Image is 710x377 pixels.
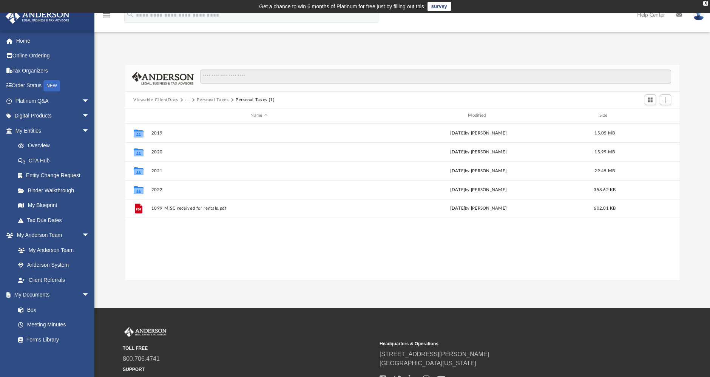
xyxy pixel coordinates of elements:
span: 29.45 MB [594,168,615,173]
a: Order StatusNEW [5,78,101,94]
a: My Anderson Team [11,243,93,258]
div: NEW [43,80,60,91]
a: Client Referrals [11,272,97,287]
a: 800.706.4741 [123,355,160,362]
a: Forms Library [11,332,93,347]
button: 2022 [151,187,367,192]
a: [GEOGRAPHIC_DATA][US_STATE] [380,360,476,366]
span: arrow_drop_down [82,108,97,124]
div: Modified [370,112,586,119]
button: Viewable-ClientDocs [133,97,178,104]
a: My Documentsarrow_drop_down [5,287,97,303]
a: Tax Due Dates [11,213,101,228]
span: arrow_drop_down [82,93,97,109]
a: Home [5,33,101,48]
i: search [126,10,134,19]
a: [STREET_ADDRESS][PERSON_NAME] [380,351,489,357]
button: 2020 [151,150,367,155]
div: grid [125,124,679,280]
div: Get a chance to win 6 months of Platinum for free just by filling out this [259,2,424,11]
a: Meeting Minutes [11,317,97,332]
a: Notarize [11,347,97,362]
button: 1099 MISC received for rentals.pdf [151,206,367,211]
span: 15.05 MB [594,131,615,135]
div: close [703,1,708,6]
a: Box [11,302,93,317]
small: SUPPORT [123,366,374,373]
a: Binder Walkthrough [11,183,101,198]
a: Anderson System [11,258,97,273]
a: Digital Productsarrow_drop_down [5,108,101,124]
div: [DATE] by [PERSON_NAME] [370,186,587,193]
button: 2019 [151,131,367,136]
span: arrow_drop_down [82,228,97,243]
img: Anderson Advisors Platinum Portal [123,327,168,337]
a: CTA Hub [11,153,101,168]
span: 602.01 KB [594,206,616,210]
div: [DATE] by [PERSON_NAME] [370,205,587,212]
button: Personal Taxes (1) [236,97,275,104]
span: 15.99 MB [594,150,615,154]
div: Name [151,112,367,119]
a: My Anderson Teamarrow_drop_down [5,228,97,243]
span: arrow_drop_down [82,123,97,139]
a: My Blueprint [11,198,97,213]
div: id [623,112,676,119]
a: My Entitiesarrow_drop_down [5,123,101,138]
a: Tax Organizers [5,63,101,78]
small: TOLL FREE [123,345,374,352]
a: Entity Change Request [11,168,101,183]
span: arrow_drop_down [82,287,97,303]
a: survey [428,2,451,11]
button: Personal Taxes [197,97,228,104]
a: Online Ordering [5,48,101,63]
button: Switch to Grid View [645,94,656,105]
button: ··· [185,97,190,104]
button: 2021 [151,168,367,173]
div: [DATE] by [PERSON_NAME] [370,148,587,155]
div: id [128,112,147,119]
a: menu [102,14,111,20]
button: Add [660,94,671,105]
img: User Pic [693,9,704,20]
i: menu [102,11,111,20]
img: Anderson Advisors Platinum Portal [3,9,72,24]
a: Platinum Q&Aarrow_drop_down [5,93,101,108]
small: Headquarters & Operations [380,340,631,347]
span: 358.62 KB [594,187,616,192]
div: Size [590,112,620,119]
div: [DATE] by [PERSON_NAME] [370,167,587,174]
input: Search files and folders [200,70,671,84]
div: [DATE] by [PERSON_NAME] [370,130,587,136]
a: Overview [11,138,101,153]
